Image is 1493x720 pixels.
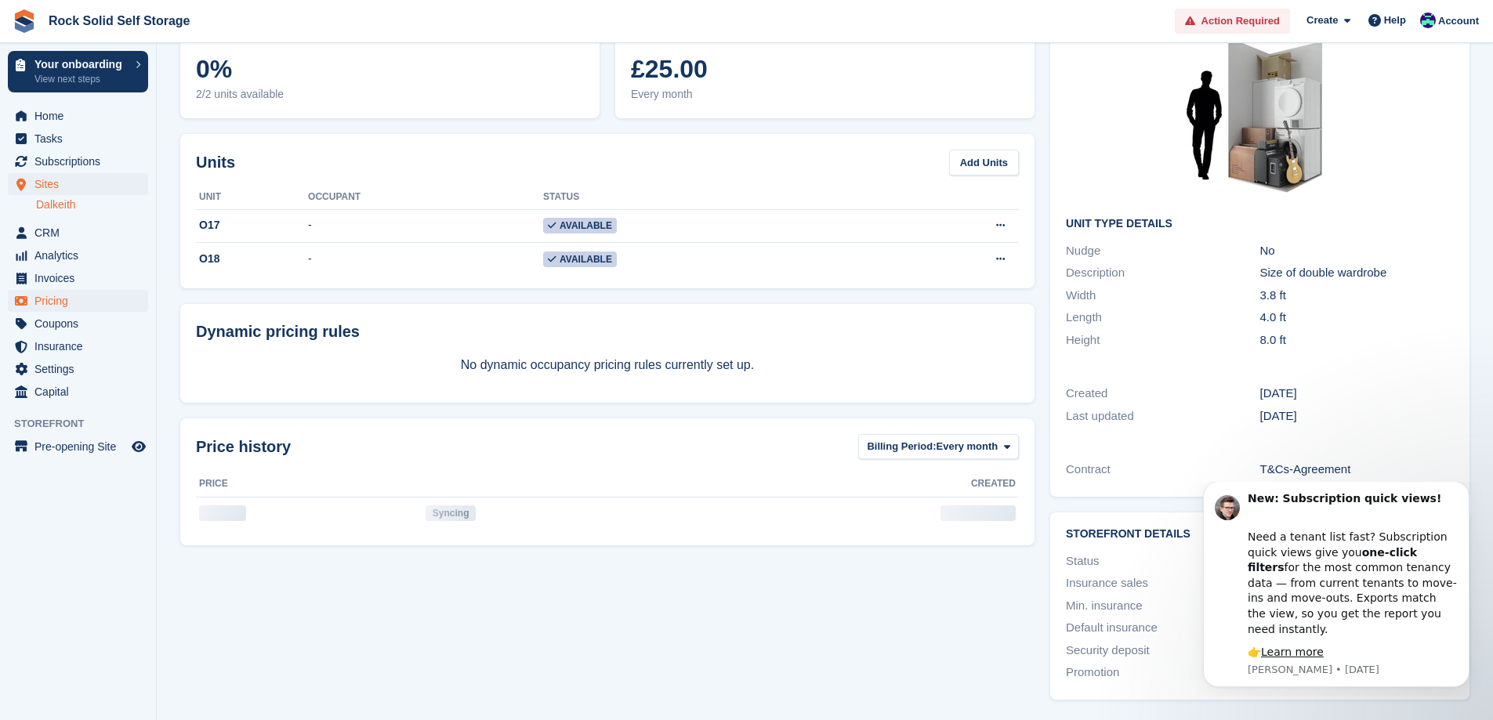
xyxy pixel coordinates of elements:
[196,150,235,174] h2: Units
[937,439,998,454] span: Every month
[34,290,129,312] span: Pricing
[68,181,278,195] p: Message from Steven, sent 1w ago
[1260,264,1454,282] div: Size of double wardrobe
[34,267,129,289] span: Invoices
[68,10,262,23] b: New: Subscription quick views!
[1201,13,1280,29] span: Action Required
[8,381,148,403] a: menu
[1306,13,1338,28] span: Create
[68,163,278,179] div: 👉
[1260,407,1454,425] div: [DATE]
[631,55,1019,83] span: £25.00
[8,150,148,172] a: menu
[34,128,129,150] span: Tasks
[1066,331,1259,349] div: Height
[82,164,144,176] a: Learn more
[34,335,129,357] span: Insurance
[867,439,936,454] span: Billing Period:
[1066,597,1259,615] div: Min. insurance
[35,13,60,38] img: Profile image for Steven
[196,55,584,83] span: 0%
[196,185,308,210] th: Unit
[1066,309,1259,327] div: Length
[34,222,129,244] span: CRM
[196,435,291,458] span: Price history
[1260,331,1454,349] div: 8.0 ft
[34,358,129,380] span: Settings
[8,290,148,312] a: menu
[308,243,543,276] td: -
[196,251,308,267] div: O18
[949,150,1019,175] a: Add Units
[1066,461,1259,479] div: Contract
[34,72,128,86] p: View next steps
[36,197,148,212] a: Dalkeith
[1066,242,1259,260] div: Nudge
[1066,264,1259,282] div: Description
[1260,385,1454,403] div: [DATE]
[8,313,148,335] a: menu
[1260,242,1454,260] div: No
[196,86,584,103] span: 2/2 units available
[8,105,148,127] a: menu
[34,381,129,403] span: Capital
[308,185,543,210] th: Occupant
[34,173,129,195] span: Sites
[1066,287,1259,305] div: Width
[1066,407,1259,425] div: Last updated
[34,313,129,335] span: Coupons
[8,222,148,244] a: menu
[42,8,196,34] a: Rock Solid Self Storage
[34,105,129,127] span: Home
[14,416,156,432] span: Storefront
[1260,461,1454,479] div: T&Cs-Agreement
[8,51,148,92] a: Your onboarding View next steps
[34,150,129,172] span: Subscriptions
[196,217,308,233] div: O17
[8,358,148,380] a: menu
[543,218,617,233] span: Available
[1066,574,1259,592] div: Insurance sales
[68,32,278,155] div: Need a tenant list fast? Subscription quick views give you for the most common tenancy data — fro...
[129,437,148,456] a: Preview store
[196,472,422,497] th: Price
[68,9,278,179] div: Message content
[196,320,1019,343] div: Dynamic pricing rules
[543,185,872,210] th: Status
[1180,482,1493,696] iframe: Intercom notifications message
[196,356,1019,374] p: No dynamic occupancy pricing rules currently set up.
[1384,13,1406,28] span: Help
[1260,309,1454,327] div: 4.0 ft
[1066,552,1259,570] div: Status
[13,9,36,33] img: stora-icon-8386f47178a22dfd0bd8f6a31ec36ba5ce8667c1dd55bd0f319d3a0aa187defe.svg
[1438,13,1479,29] span: Account
[1143,29,1378,205] img: 15-sqft-unit.jpg
[1066,619,1259,637] div: Default insurance
[858,434,1019,460] button: Billing Period: Every month
[34,59,128,70] p: Your onboarding
[8,173,148,195] a: menu
[1066,642,1259,660] div: Security deposit
[34,244,129,266] span: Analytics
[8,244,148,266] a: menu
[8,436,148,458] a: menu
[1420,13,1436,28] img: Steven Quinn
[1066,664,1259,682] div: Promotion
[1066,528,1454,541] h2: Storefront Details
[1066,218,1454,230] h2: Unit Type details
[543,251,617,267] span: Available
[8,335,148,357] a: menu
[1175,9,1290,34] a: Action Required
[308,209,543,243] td: -
[8,128,148,150] a: menu
[1066,385,1259,403] div: Created
[8,267,148,289] a: menu
[971,476,1016,490] span: Created
[1260,287,1454,305] div: 3.8 ft
[34,436,129,458] span: Pre-opening Site
[426,505,477,521] div: Syncing
[631,86,1019,103] span: Every month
